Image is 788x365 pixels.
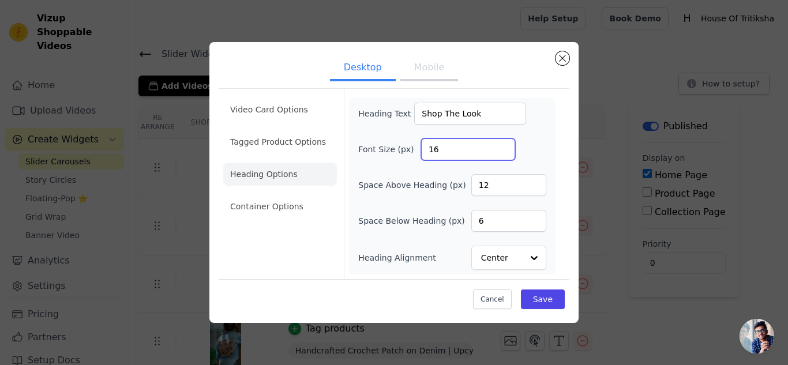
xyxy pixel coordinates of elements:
li: Container Options [223,195,337,218]
label: Font Size (px) [358,144,421,155]
li: Tagged Product Options [223,130,337,153]
button: Cancel [473,289,512,309]
button: Close modal [556,51,569,65]
label: Space Above Heading (px) [358,179,466,191]
button: Save [521,289,565,309]
button: Desktop [330,56,396,81]
input: Add a heading [414,103,526,125]
button: Mobile [400,56,458,81]
li: Video Card Options [223,98,337,121]
li: Heading Options [223,163,337,186]
label: Heading Alignment [358,252,438,264]
label: Space Below Heading (px) [358,215,465,227]
label: Heading Text [358,108,414,119]
div: Open chat [740,319,774,353]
